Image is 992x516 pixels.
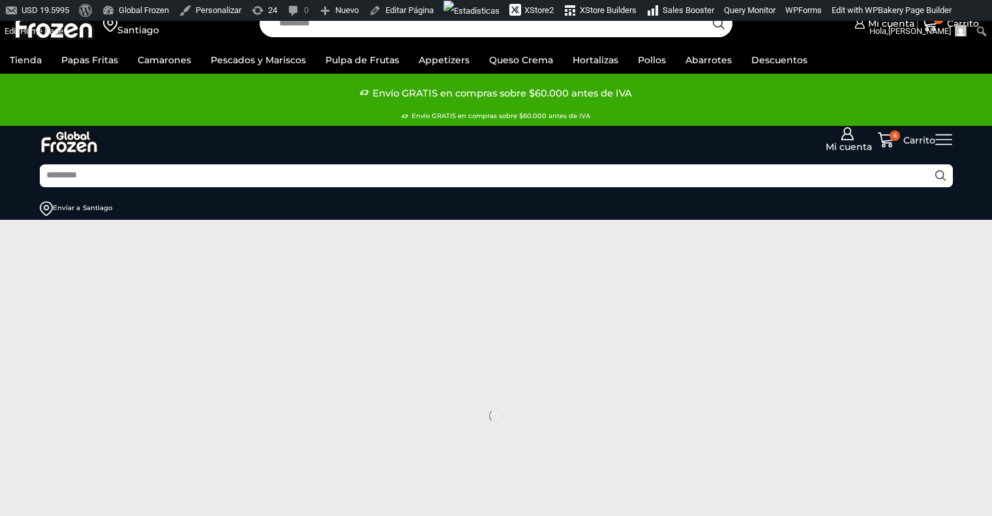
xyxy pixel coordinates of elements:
div: Enviar a [53,204,80,213]
span: 2 [549,5,554,15]
img: xstore [509,4,521,16]
span: XStore [524,5,549,15]
a: Camarones [131,48,198,72]
a: Tienda [3,48,48,72]
span: Carrito [900,134,935,147]
div: Santiago [117,23,159,37]
button: Search button [705,10,732,37]
a: Pollos [631,48,672,72]
img: address-field-icon.svg [103,10,117,37]
a: Papas Fritas [55,48,125,72]
a: Appetizers [412,48,476,72]
span: Envío GRATIS en compras sobre $60.000 antes de IVA [369,83,632,103]
img: Visitas de 48 horas. Haz clic para ver más estadísticas del sitio. [443,1,500,22]
a: Hola, [865,21,972,42]
a: Pescados y Mariscos [204,48,312,72]
div: Santiago [83,204,112,213]
a: Hortalizas [566,48,625,72]
a: 4 Carrito [878,132,935,148]
a: Abarrotes [679,48,738,72]
span: XStore Builders [580,5,637,15]
span: [PERSON_NAME] [888,26,951,36]
a: Mi cuenta [817,127,878,153]
a: Queso Crema [483,48,560,72]
a: Descuentos [745,48,814,72]
a: Pulpa de Frutas [319,48,406,72]
span: 4 [890,130,900,141]
img: address-field-icon.svg [40,201,53,217]
span: Envío GRATIS en compras sobre $60.000 antes de IVA [408,106,590,126]
button: Search button [929,164,953,187]
span: Mi cuenta [822,140,872,153]
span: Sales Booster [663,5,714,15]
